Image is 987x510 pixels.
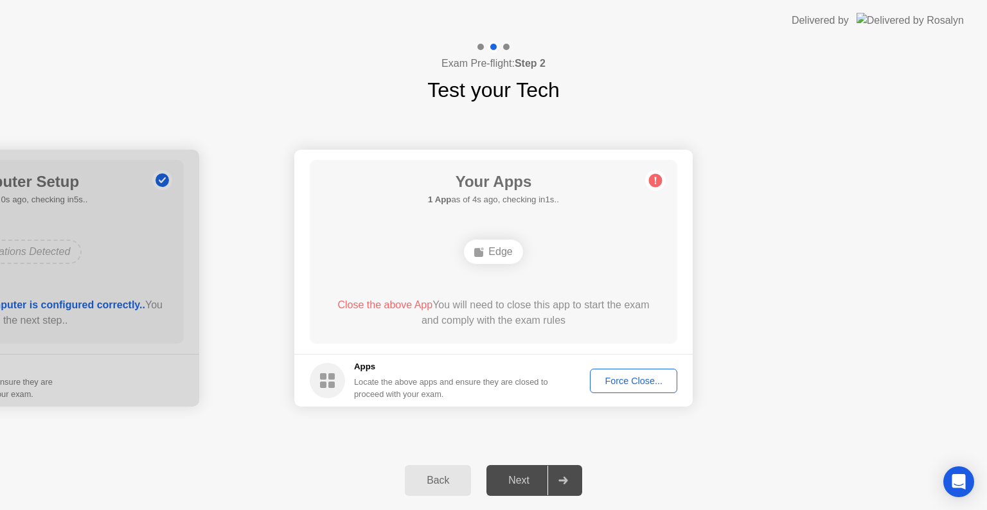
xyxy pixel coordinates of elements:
h5: Apps [354,360,549,373]
b: Step 2 [515,58,546,69]
img: Delivered by Rosalyn [857,13,964,28]
div: Back [409,475,467,486]
h4: Exam Pre-flight: [441,56,546,71]
button: Back [405,465,471,496]
h5: as of 4s ago, checking in1s.. [428,193,559,206]
h1: Test your Tech [427,75,560,105]
div: You will need to close this app to start the exam and comply with the exam rules [328,297,659,328]
div: Delivered by [792,13,849,28]
div: Force Close... [594,376,673,386]
b: 1 App [428,195,451,204]
div: Next [490,475,547,486]
button: Force Close... [590,369,677,393]
button: Next [486,465,582,496]
div: Open Intercom Messenger [943,466,974,497]
div: Edge [464,240,522,264]
span: Close the above App [337,299,432,310]
h1: Your Apps [428,170,559,193]
div: Locate the above apps and ensure they are closed to proceed with your exam. [354,376,549,400]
